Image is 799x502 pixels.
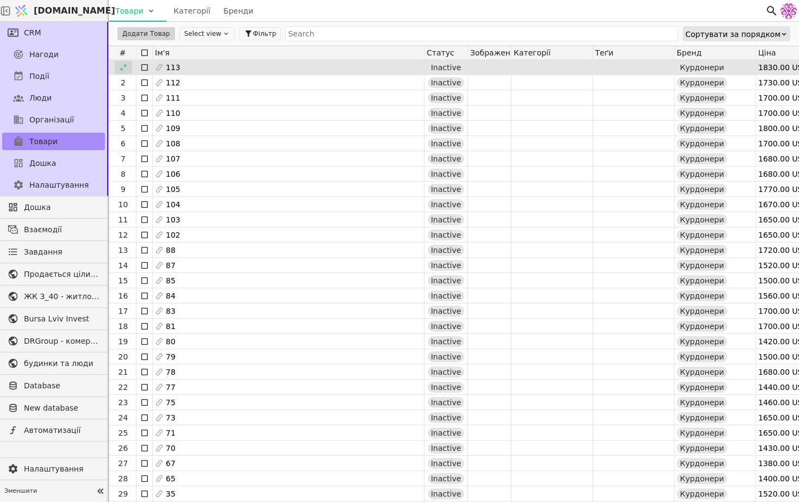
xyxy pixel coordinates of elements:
span: 75 [166,395,176,410]
div: 5 [110,121,136,136]
a: ЖК З_40 - житлова та комерційна нерухомість класу Преміум [2,288,105,305]
div: 17 [110,303,136,319]
span: Нагоди [29,49,59,60]
span: Bursa Lviv Invest [24,313,99,325]
a: Завдання [2,243,105,261]
div: 23 [110,395,136,410]
a: Нагоди [2,46,105,63]
div: 21 [110,364,136,380]
span: Inactive [431,92,461,103]
span: Зменшити [4,487,93,496]
div: 3 [110,90,136,106]
span: 70 [166,441,176,456]
span: Курдонери [680,351,724,362]
span: 104 [166,197,180,212]
span: Inactive [431,275,461,286]
div: 6 [110,136,136,151]
span: Курдонери [680,275,724,286]
span: Inactive [431,230,461,240]
span: Статус [427,48,454,57]
span: 80 [166,334,176,349]
a: Дошка [2,154,105,172]
a: Автоматизації [2,422,105,439]
div: 14 [110,258,136,273]
a: будинки та люди [2,355,105,372]
span: Товари [29,136,58,147]
span: Завдання [24,246,63,258]
span: Дошка [24,202,99,213]
span: Inactive [431,153,461,164]
span: Курдонери [680,336,724,347]
span: Inactive [431,290,461,301]
span: Inactive [431,473,461,484]
span: 77 [166,380,176,395]
span: Курдонери [680,153,724,164]
span: 81 [166,319,176,334]
span: Курдонери [680,397,724,408]
span: Inactive [431,169,461,179]
span: Inactive [431,77,461,88]
span: [DOMAIN_NAME] [34,4,115,17]
button: Фільтр [239,27,281,40]
img: 137b5da8a4f5046b86490006a8dec47a [781,3,797,19]
a: Bursa Lviv Invest [2,310,105,327]
span: Події [29,71,49,82]
div: 20 [110,349,136,364]
span: Курдонери [680,62,724,73]
span: 71 [166,425,176,441]
span: New database [24,402,99,414]
div: 10 [110,197,136,212]
a: [DOMAIN_NAME] [11,1,109,21]
span: Inactive [431,397,461,408]
span: 112 [166,75,180,90]
div: 27 [110,456,136,471]
span: 84 [166,288,176,303]
span: 85 [166,273,176,288]
span: Inactive [431,62,461,73]
a: Продається цілий будинок [PERSON_NAME] нерухомість [2,265,105,283]
span: Продається цілий будинок [PERSON_NAME] нерухомість [24,269,99,280]
span: 111 [166,90,180,106]
span: Курдонери [680,321,724,332]
span: 78 [166,364,176,380]
div: 7 [110,151,136,166]
span: Зображення [470,48,511,57]
span: Курдонери [680,77,724,88]
span: Люди [29,92,52,104]
span: ЖК З_40 - житлова та комерційна нерухомість класу Преміум [24,291,99,302]
button: Select view [179,27,235,40]
span: Курдонери [680,169,724,179]
div: 9 [110,182,136,197]
a: New database [2,399,105,417]
span: 107 [166,151,180,166]
span: Курдонери [680,488,724,499]
span: Database [24,380,99,392]
span: Inactive [431,138,461,149]
span: Inactive [431,214,461,225]
span: Inactive [431,488,461,499]
div: # [109,46,136,59]
a: Організації [2,111,105,128]
span: Курдонери [680,412,724,423]
span: 109 [166,121,180,136]
div: 29 [110,486,136,501]
span: 35 [166,486,176,501]
span: 110 [166,106,180,121]
div: 13 [110,243,136,258]
span: Курдонери [680,199,724,210]
a: Взаємодії [2,221,105,238]
span: Ціна [758,48,776,57]
span: Взаємодії [24,224,99,235]
div: 16 [110,288,136,303]
span: Організації [29,114,74,126]
span: будинки та люди [24,358,99,369]
span: Inactive [431,199,461,210]
a: Додати Товар [117,27,175,40]
span: Inactive [431,351,461,362]
span: Теґи [595,48,614,57]
div: 22 [110,380,136,395]
a: Database [2,377,105,394]
span: Курдонери [680,123,724,134]
span: Курдонери [680,290,724,301]
span: Курдонери [680,230,724,240]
